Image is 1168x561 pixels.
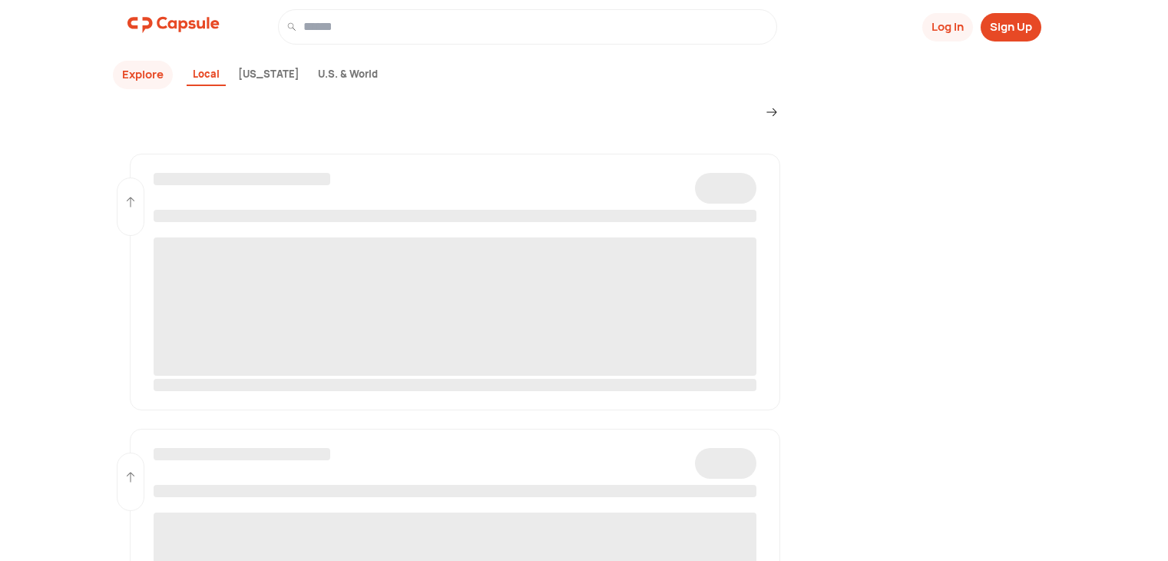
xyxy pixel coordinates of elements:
a: logo [127,9,220,45]
div: U.S. & World [312,64,384,87]
span: ‌ [154,379,757,391]
div: [US_STATE] [232,64,306,87]
span: ‌ [154,485,757,497]
button: Explore [113,61,173,89]
div: Local [187,64,226,87]
span: ‌ [154,237,757,376]
button: Log In [922,13,973,41]
button: Sign Up [981,13,1041,41]
span: ‌ [154,210,757,222]
span: ‌ [695,448,756,479]
span: ‌ [154,448,330,460]
span: ‌ [695,173,756,204]
img: logo [127,9,220,40]
span: ‌ [154,173,330,185]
